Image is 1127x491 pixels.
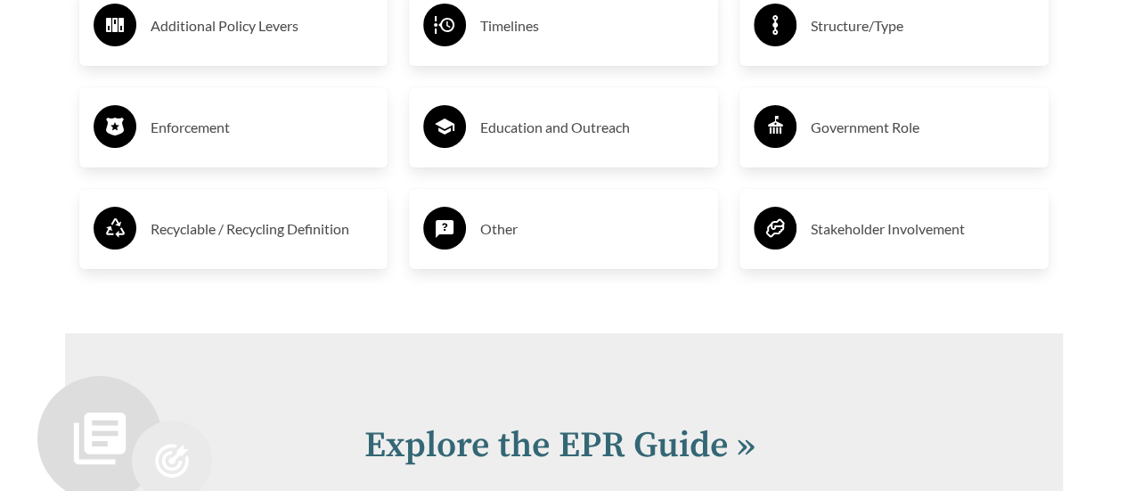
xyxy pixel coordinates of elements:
h3: Government Role [811,113,1034,142]
a: Explore the EPR Guide » [364,423,755,468]
h3: Timelines [480,12,704,40]
h3: Structure/Type [811,12,1034,40]
h3: Other [480,215,704,243]
h3: Education and Outreach [480,113,704,142]
h3: Stakeholder Involvement [811,215,1034,243]
h3: Additional Policy Levers [151,12,374,40]
h3: Enforcement [151,113,374,142]
h3: Recyclable / Recycling Definition [151,215,374,243]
